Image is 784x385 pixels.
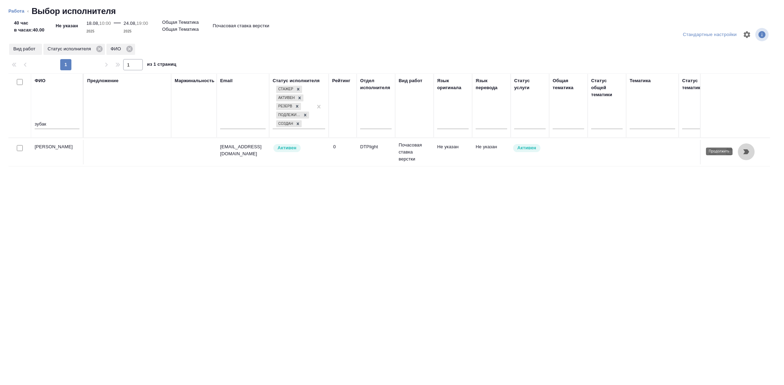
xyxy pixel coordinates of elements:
[276,86,294,93] div: Стажер
[360,77,392,91] div: Отдел исполнителя
[276,112,301,119] div: Подлежит внедрению
[278,144,296,151] p: Активен
[220,77,232,84] div: Email
[220,143,266,157] p: [EMAIL_ADDRESS][DOMAIN_NAME]
[681,29,738,40] div: split button
[136,21,148,26] p: 19:00
[755,28,770,41] span: Посмотреть информацию
[111,45,124,52] p: ФИО
[553,77,584,91] div: Общая тематика
[8,6,776,17] nav: breadcrumb
[27,8,29,15] li: ‹
[276,120,294,128] div: Создан
[31,140,84,164] td: [PERSON_NAME]
[162,19,199,26] p: Общая Тематика
[514,77,546,91] div: Статус услуги
[87,77,119,84] div: Предложение
[213,22,269,29] p: Почасовая ставка верстки
[517,144,536,151] p: Активен
[275,102,302,111] div: Стажер, Активен, Резерв, Подлежит внедрению, Создан
[630,77,651,84] div: Тематика
[99,21,111,26] p: 10:00
[175,77,215,84] div: Маржинальность
[276,94,296,102] div: Активен
[399,77,422,84] div: Вид работ
[275,120,302,128] div: Стажер, Активен, Резерв, Подлежит внедрению, Создан
[333,143,353,150] div: 0
[276,103,293,110] div: Резерв
[17,145,23,151] input: Выбери исполнителей, чтобы отправить приглашение на работу
[124,21,136,26] p: 24.08,
[13,45,38,52] p: Вид работ
[31,6,116,17] h2: Выбор исполнителя
[357,140,395,164] td: DTPlight
[476,77,507,91] div: Язык перевода
[275,85,303,94] div: Стажер, Активен, Резерв, Подлежит внедрению, Создан
[738,26,755,43] span: Настроить таблицу
[43,44,105,55] div: Статус исполнителя
[682,77,714,91] div: Статус тематики
[35,77,45,84] div: ФИО
[437,77,469,91] div: Язык оригинала
[8,8,24,14] a: Работа
[591,77,623,98] div: Статус общей тематики
[275,111,310,120] div: Стажер, Активен, Резерв, Подлежит внедрению, Создан
[332,77,350,84] div: Рейтинг
[147,60,176,70] span: из 1 страниц
[114,17,121,35] div: —
[106,44,135,55] div: ФИО
[399,142,430,163] p: Почасовая ставка верстки
[86,21,99,26] p: 18.08,
[48,45,93,52] p: Статус исполнителя
[275,94,304,102] div: Стажер, Активен, Резерв, Подлежит внедрению, Создан
[273,143,325,153] div: Рядовой исполнитель: назначай с учетом рейтинга
[434,140,472,164] td: Не указан
[472,140,511,164] td: Не указан
[14,20,44,27] p: 40 час
[273,77,320,84] div: Статус исполнителя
